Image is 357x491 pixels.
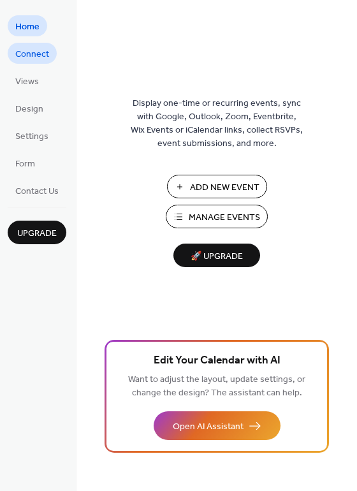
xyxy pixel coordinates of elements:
button: 🚀 Upgrade [173,244,260,267]
span: 🚀 Upgrade [181,248,252,265]
a: Design [8,98,51,119]
span: Want to adjust the layout, update settings, or change the design? The assistant can help. [128,371,305,402]
a: Form [8,152,43,173]
span: Display one-time or recurring events, sync with Google, Outlook, Zoom, Eventbrite, Wix Events or ... [131,97,303,150]
a: Home [8,15,47,36]
span: Home [15,20,40,34]
span: Upgrade [17,227,57,240]
button: Open AI Assistant [154,411,280,440]
span: Form [15,158,35,171]
span: Connect [15,48,49,61]
span: Add New Event [190,181,259,194]
span: Edit Your Calendar with AI [154,352,280,370]
span: Open AI Assistant [173,420,244,434]
span: Views [15,75,39,89]
a: Contact Us [8,180,66,201]
a: Settings [8,125,56,146]
button: Manage Events [166,205,268,228]
a: Views [8,70,47,91]
span: Contact Us [15,185,59,198]
span: Design [15,103,43,116]
button: Add New Event [167,175,267,198]
button: Upgrade [8,221,66,244]
span: Settings [15,130,48,143]
span: Manage Events [189,211,260,224]
a: Connect [8,43,57,64]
